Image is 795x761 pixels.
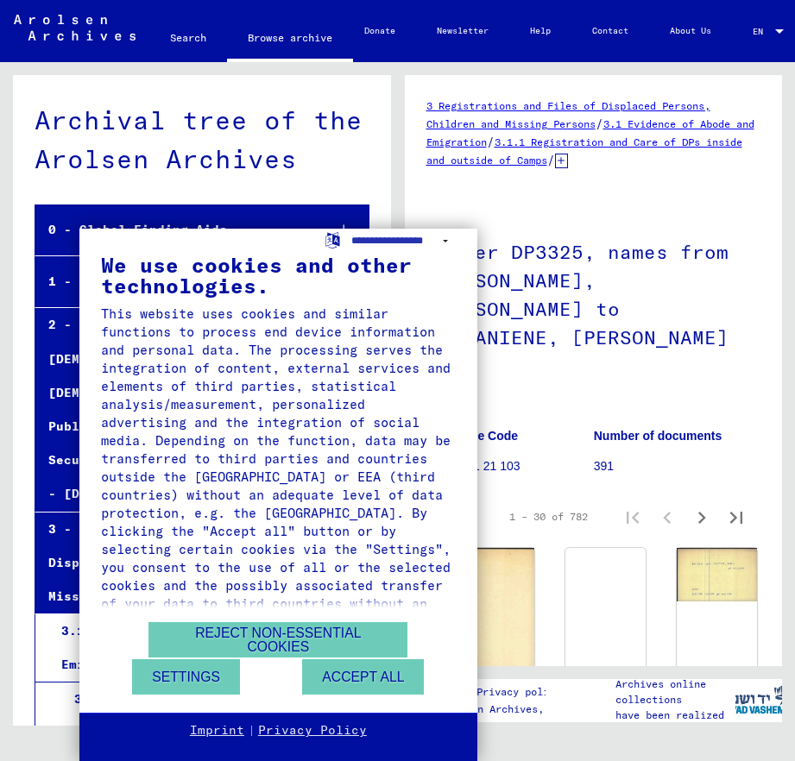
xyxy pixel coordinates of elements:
[302,659,424,695] button: Accept all
[148,622,407,657] button: Reject non-essential cookies
[132,659,240,695] button: Settings
[101,255,456,296] div: We use cookies and other technologies.
[258,722,367,739] a: Privacy Policy
[101,305,456,631] div: This website uses cookies and similar functions to process end device information and personal da...
[190,722,244,739] a: Imprint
